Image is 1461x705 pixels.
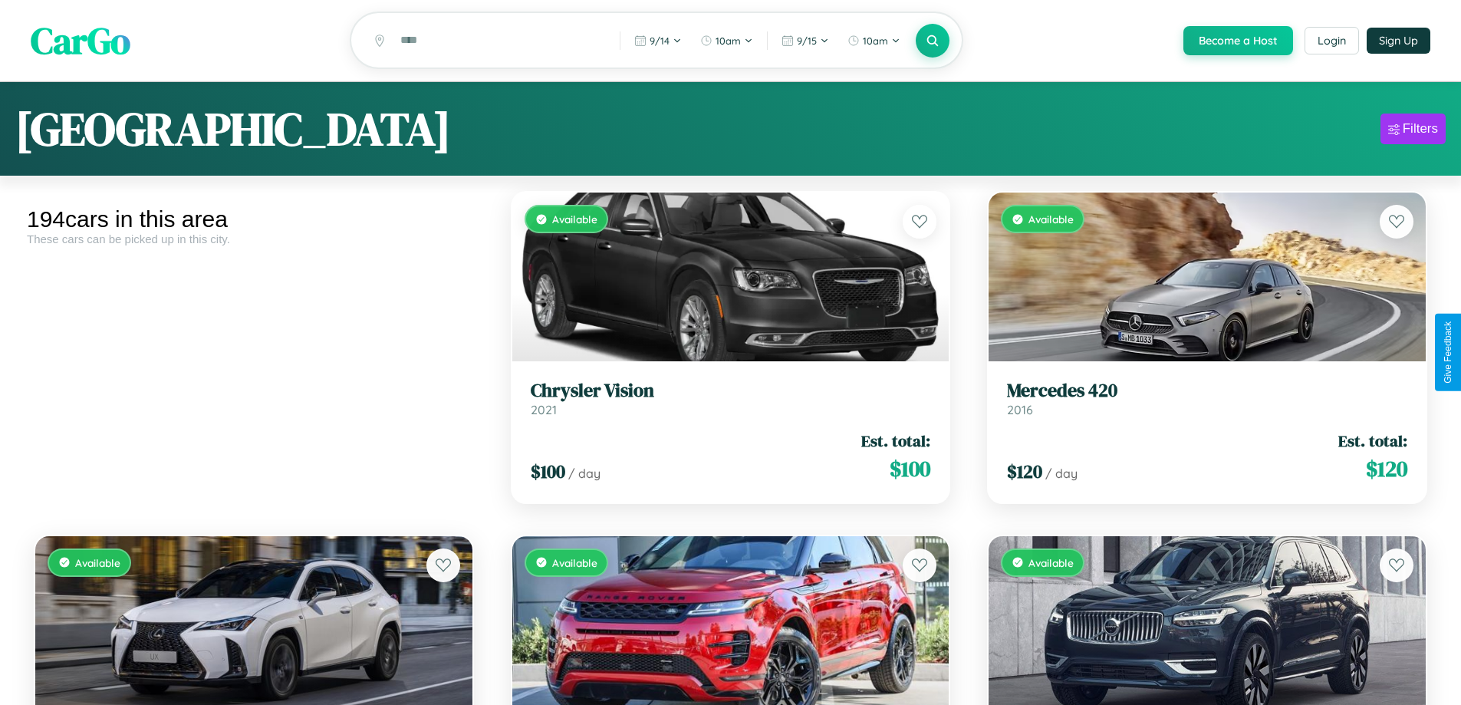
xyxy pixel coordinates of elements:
div: Give Feedback [1443,321,1453,384]
span: $ 120 [1007,459,1042,484]
button: 10am [693,28,761,53]
span: 9 / 14 [650,35,670,47]
span: Available [1028,556,1074,569]
div: Filters [1403,121,1438,137]
span: Est. total: [1338,430,1407,452]
span: $ 100 [890,453,930,484]
span: 9 / 15 [797,35,817,47]
div: These cars can be picked up in this city. [27,232,481,245]
span: CarGo [31,15,130,66]
span: 2021 [531,402,557,417]
span: Available [75,556,120,569]
span: / day [568,466,601,481]
div: 194 cars in this area [27,206,481,232]
button: Filters [1380,114,1446,144]
span: 2016 [1007,402,1033,417]
h3: Chrysler Vision [531,380,931,402]
span: 10am [716,35,741,47]
button: Login [1305,27,1359,54]
button: Sign Up [1367,28,1430,54]
button: 9/15 [774,28,837,53]
span: $ 100 [531,459,565,484]
span: $ 120 [1366,453,1407,484]
h3: Mercedes 420 [1007,380,1407,402]
span: Available [1028,212,1074,226]
span: Est. total: [861,430,930,452]
span: Available [552,556,597,569]
a: Chrysler Vision2021 [531,380,931,417]
button: 9/14 [627,28,689,53]
span: Available [552,212,597,226]
span: / day [1045,466,1078,481]
h1: [GEOGRAPHIC_DATA] [15,97,451,160]
a: Mercedes 4202016 [1007,380,1407,417]
button: Become a Host [1183,26,1293,55]
span: 10am [863,35,888,47]
button: 10am [840,28,908,53]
